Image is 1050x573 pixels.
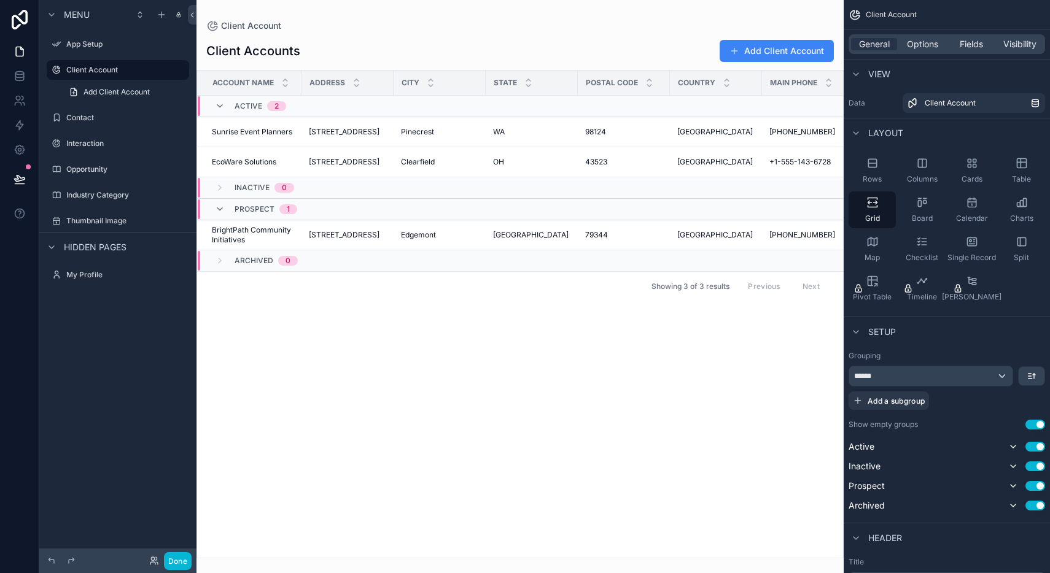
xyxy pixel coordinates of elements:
span: Checklist [906,253,938,263]
button: Rows [849,152,896,189]
span: Setup [868,326,896,338]
span: Client Account [925,98,976,108]
button: Done [164,552,192,570]
button: Checklist [898,231,946,267]
a: Opportunity [47,160,189,179]
button: Table [998,152,1045,189]
div: 0 [286,256,290,266]
a: Client Account [47,60,189,80]
a: Industry Category [47,185,189,205]
label: Thumbnail Image [66,216,187,226]
span: Options [907,38,938,50]
label: Interaction [66,139,187,148]
label: Opportunity [66,164,187,174]
label: My Profile [66,270,187,280]
button: Calendar [948,191,995,228]
span: Charts [1010,213,1033,223]
span: Calendar [956,213,988,223]
span: Inactive [849,460,881,472]
span: Map [865,253,880,263]
span: Visibility [1003,38,1036,50]
button: Timeline [898,270,946,307]
span: City [402,78,419,88]
div: 2 [274,101,279,111]
span: General [859,38,890,50]
span: Fields [960,38,983,50]
span: Hidden pages [64,241,126,253]
span: [PERSON_NAME] [942,292,1001,302]
label: Grouping [849,351,881,361]
label: App Setup [66,39,187,49]
span: Layout [868,127,903,139]
span: Single Record [947,253,996,263]
span: Timeline [907,292,937,302]
button: Board [898,191,946,228]
span: Columns [907,174,938,184]
span: Main Phone [770,78,817,88]
a: App Setup [47,34,189,54]
span: Add Client Account [84,87,150,97]
button: [PERSON_NAME] [948,270,995,307]
span: Client Account [866,10,917,20]
span: Header [868,532,902,544]
span: Active [849,440,874,453]
label: Show empty groups [849,420,918,429]
span: Prospect [849,480,885,492]
span: Prospect [235,204,274,214]
span: Cards [962,174,982,184]
span: Archived [235,256,273,266]
button: Columns [898,152,946,189]
a: Client Account [903,93,1045,113]
span: Split [1014,253,1029,263]
button: Cards [948,152,995,189]
a: Add Client Account [61,82,189,102]
span: Menu [64,9,90,21]
span: Pivot Table [853,292,892,302]
button: Map [849,231,896,267]
span: Board [912,213,933,223]
label: Data [849,98,898,108]
label: Industry Category [66,190,187,200]
span: Address [309,78,345,88]
a: Thumbnail Image [47,211,189,231]
span: View [868,68,890,80]
div: 0 [282,183,287,193]
a: Interaction [47,134,189,153]
button: Single Record [948,231,995,267]
button: Grid [849,191,896,228]
span: Inactive [235,183,270,193]
button: Add a subgroup [849,391,929,410]
span: Active [235,101,262,111]
a: My Profile [47,265,189,285]
button: Charts [998,191,1045,228]
span: Account Name [212,78,274,88]
span: Rows [863,174,882,184]
a: Contact [47,108,189,128]
span: Table [1012,174,1031,184]
span: Archived [849,499,885,512]
span: Postal Code [586,78,638,88]
div: 1 [287,204,290,214]
label: Contact [66,113,187,123]
label: Client Account [66,65,182,75]
span: Country [678,78,715,88]
button: Split [998,231,1045,267]
button: Pivot Table [849,270,896,307]
span: Showing 3 of 3 results [651,282,729,291]
span: Grid [865,213,880,223]
span: State [494,78,517,88]
span: Add a subgroup [868,396,925,406]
